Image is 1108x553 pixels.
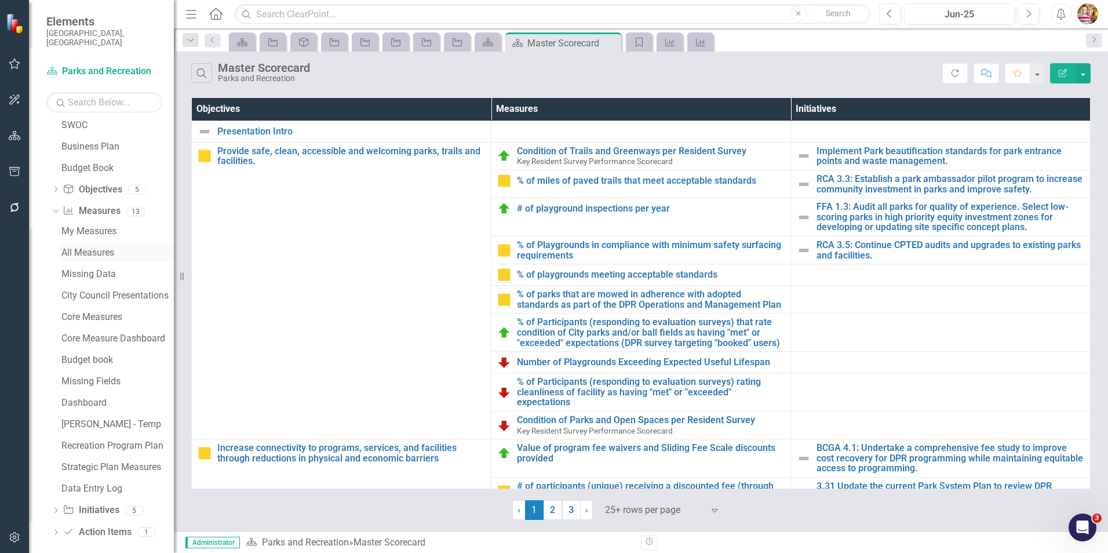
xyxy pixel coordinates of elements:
img: Close to Target [497,174,511,188]
a: City Council Presentations [59,286,174,305]
a: # of participants (unique) receiving a discounted fee (through Program Fee Waiver or Sliding Fee ... [517,481,785,501]
img: Shari Metcalfe [1077,3,1098,24]
img: Not Defined [797,177,811,191]
div: Missing Fields [61,376,174,387]
img: Needs Improvement [497,355,511,369]
a: RCA 3.3: Establish a park ambassador pilot program to increase community investment in parks and ... [817,174,1084,194]
img: On Target [497,326,511,340]
a: Initiatives [63,504,119,517]
div: SWOC [61,120,174,130]
td: Double-Click to Edit Right Click for Context Menu [491,352,791,373]
a: My Measures [59,222,174,241]
div: Strategic Plan Measures [61,462,174,472]
a: % of parks that are mowed in adherence with adopted standards as part of the DPR Operations and M... [517,289,785,310]
span: › [585,504,588,515]
div: 13 [126,206,145,216]
td: Double-Click to Edit Right Click for Context Menu [491,286,791,314]
a: Condition of Trails and Greenways per Resident Survey [517,146,785,157]
img: Close to Target [198,446,212,460]
td: Double-Click to Edit Right Click for Context Menu [491,411,791,439]
a: Missing Data [59,265,174,283]
a: All Measures [59,243,174,262]
div: 1 [137,527,156,537]
td: Double-Click to Edit Right Click for Context Menu [491,264,791,286]
img: On Target [497,202,511,216]
a: Dashboard [59,394,174,412]
img: Close to Target [497,293,511,307]
div: Recreation Program Plan [61,441,174,451]
a: Objectives [63,183,122,197]
a: Data Entry Log [59,479,174,498]
span: 1 [525,500,544,520]
input: Search Below... [46,92,162,112]
span: Key Resident Survey Performance Scorecard [517,426,673,435]
a: Parks and Recreation [262,537,349,548]
a: Implement Park beautification standards for park entrance points and waste management. [817,146,1084,166]
button: Jun-25 [904,3,1015,24]
span: Search [826,9,851,18]
a: Condition of Parks and Open Spaces per Resident Survey [517,415,785,425]
a: Measures [63,205,120,218]
img: Not Defined [797,210,811,224]
a: % of Playgrounds in compliance with minimum safety surfacing requirements [517,240,785,260]
iframe: Intercom live chat [1069,514,1096,541]
div: All Measures [61,248,174,258]
a: Parks and Recreation [46,65,162,78]
a: % of miles of paved trails that meet acceptable standards [517,176,785,186]
button: Search [810,6,868,22]
td: Double-Click to Edit Right Click for Context Menu [791,439,1091,478]
a: SWOC [59,116,174,134]
td: Double-Click to Edit Right Click for Context Menu [491,373,791,412]
div: Dashboard [61,398,174,408]
span: Key Resident Survey Performance Scorecard [517,157,673,166]
a: Number of Playgrounds Exceeding Expected Useful Lifespan [517,357,785,368]
a: BCGA 4.1: Undertake a comprehensive fee study to improve cost recovery for DPR programming while ... [817,443,1084,474]
div: Core Measure Dashboard [61,333,174,344]
img: Close to Target [497,243,511,257]
img: Not Defined [797,149,811,163]
div: Data Entry Log [61,483,174,494]
td: Double-Click to Edit Right Click for Context Menu [491,142,791,170]
td: Double-Click to Edit Right Click for Context Menu [192,121,491,142]
img: Needs Improvement [497,419,511,432]
img: ClearPoint Strategy [5,12,27,34]
a: Action Items [63,526,131,539]
a: Missing Fields [59,372,174,391]
td: Double-Click to Edit Right Click for Context Menu [491,237,791,264]
img: Close to Target [497,485,511,499]
div: My Measures [61,226,174,237]
a: Presentation Intro [217,126,485,137]
td: Double-Click to Edit Right Click for Context Menu [491,198,791,237]
span: ‹ [517,504,520,515]
td: Double-Click to Edit Right Click for Context Menu [491,170,791,198]
span: Elements [46,14,162,28]
div: Budget Book [61,163,174,173]
div: Jun-25 [908,8,1011,21]
td: Double-Click to Edit Right Click for Context Menu [491,477,791,515]
a: Budget Book [59,159,174,177]
img: Not Defined [198,125,212,139]
img: Close to Target [198,149,212,163]
img: Not Defined [797,243,811,257]
a: RCA 3.5: Continue CPTED audits and upgrades to existing parks and facilities. [817,240,1084,260]
img: Needs Improvement [497,385,511,399]
a: Provide safe, clean, accessible and welcoming parks, trails and facilities. [217,146,485,166]
div: Parks and Recreation [218,74,310,83]
td: Double-Click to Edit Right Click for Context Menu [791,170,1091,198]
td: Double-Click to Edit Right Click for Context Menu [791,142,1091,170]
div: Master Scorecard [353,537,425,548]
a: Budget book [59,351,174,369]
a: [PERSON_NAME] - Temp [59,415,174,434]
a: # of playground inspections per year [517,203,785,214]
div: 5 [125,505,144,515]
a: 3 [562,500,581,520]
a: Recreation Program Plan [59,436,174,455]
td: Double-Click to Edit Right Click for Context Menu [791,198,1091,237]
a: Increase connectivity to programs, services, and facilities through reductions in physical and ec... [217,443,485,463]
div: [PERSON_NAME] - Temp [61,419,174,430]
div: City Council Presentations [61,290,174,301]
img: On Target [497,149,511,163]
div: Core Measures [61,312,174,322]
a: % of Participants (responding to evaluation surveys) that rate condition of City parks and/or bal... [517,317,785,348]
